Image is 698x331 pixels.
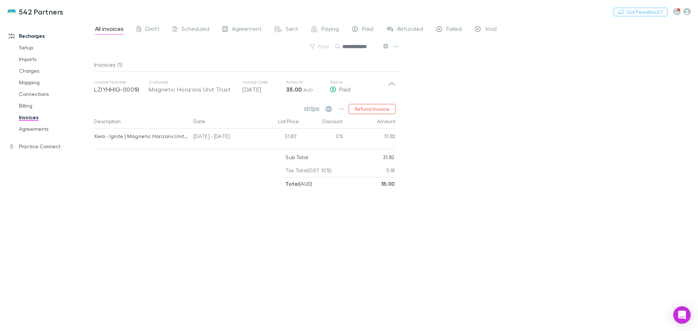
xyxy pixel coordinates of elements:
p: 3.18 [386,164,394,177]
span: Draft [145,25,160,35]
span: Scheduled [181,25,209,35]
span: All invoices [95,25,124,35]
div: Invoice NumberLZIYHHIG-0001BCustomerMagnetic Horizons Unit TrustInvoice Date[DATE]Amount35.00 AUD... [88,72,401,101]
button: Filter [306,42,334,51]
span: AUD [304,87,313,93]
button: Got Feedback? [614,8,667,16]
div: 31.82 [343,129,396,146]
div: 31.82 [256,129,300,146]
p: LZIYHHIG-0001B [94,85,149,94]
strong: Total [285,181,299,187]
div: [DATE] - [DATE] [190,129,256,146]
p: ( AUD ) [285,177,312,190]
img: 542 Partners's Logo [7,7,16,16]
a: Connections [12,88,98,100]
strong: 35.00 [381,181,395,187]
a: Practice Connect [1,141,98,152]
div: Magnetic Horizons Unit Trust [149,85,235,94]
p: Invoice Date [242,79,286,85]
p: Status [330,79,388,85]
a: Recharges [1,30,98,42]
p: Tax Total (GST 10%) [285,164,332,177]
a: 542 Partners [3,3,68,20]
p: Sub Total [285,151,308,164]
span: Paying [321,25,339,35]
strong: 35.00 [286,86,302,93]
a: Charges [12,65,98,77]
div: Open Intercom Messenger [673,306,691,324]
p: Customer [149,79,235,85]
a: Mapping [12,77,98,88]
p: Amount [286,79,330,85]
div: 0% [300,129,343,146]
span: Refunded [397,25,423,35]
span: Sent [286,25,298,35]
a: Setup [12,42,98,53]
a: Imports [12,53,98,65]
span: Paid [362,25,373,35]
p: 31.82 [383,151,395,164]
span: Failed [446,25,462,35]
p: Invoice Number [94,79,149,85]
a: Agreements [12,123,98,135]
h3: 542 Partners [19,7,64,16]
a: Invoices [12,112,98,123]
div: Xero - Ignite | Magnetic Horizons Unit Trust [94,129,188,144]
span: Void [485,25,497,35]
button: Refund Invoice [349,104,396,114]
a: Billing [12,100,98,112]
span: Paid [339,86,350,93]
p: [DATE] [242,85,286,94]
span: Agreement [232,25,262,35]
